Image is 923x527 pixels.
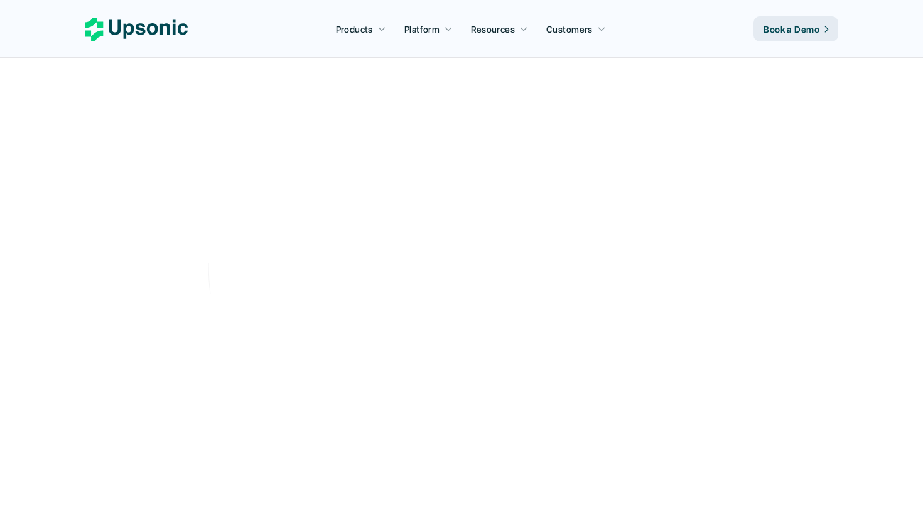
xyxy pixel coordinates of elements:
a: Products [328,18,394,40]
h2: Agentic AI Platform for FinTech Operations [242,104,681,189]
a: Book a Demo [753,16,838,41]
p: Customers [546,23,593,36]
p: Resources [471,23,515,36]
p: Book a Demo [764,23,819,36]
p: From onboarding to compliance to settlement to autonomous control. Work with %82 more efficiency ... [257,226,666,263]
a: Book a Demo [407,303,515,336]
p: Platform [404,23,440,36]
p: Book a Demo [423,310,490,329]
p: Products [336,23,373,36]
